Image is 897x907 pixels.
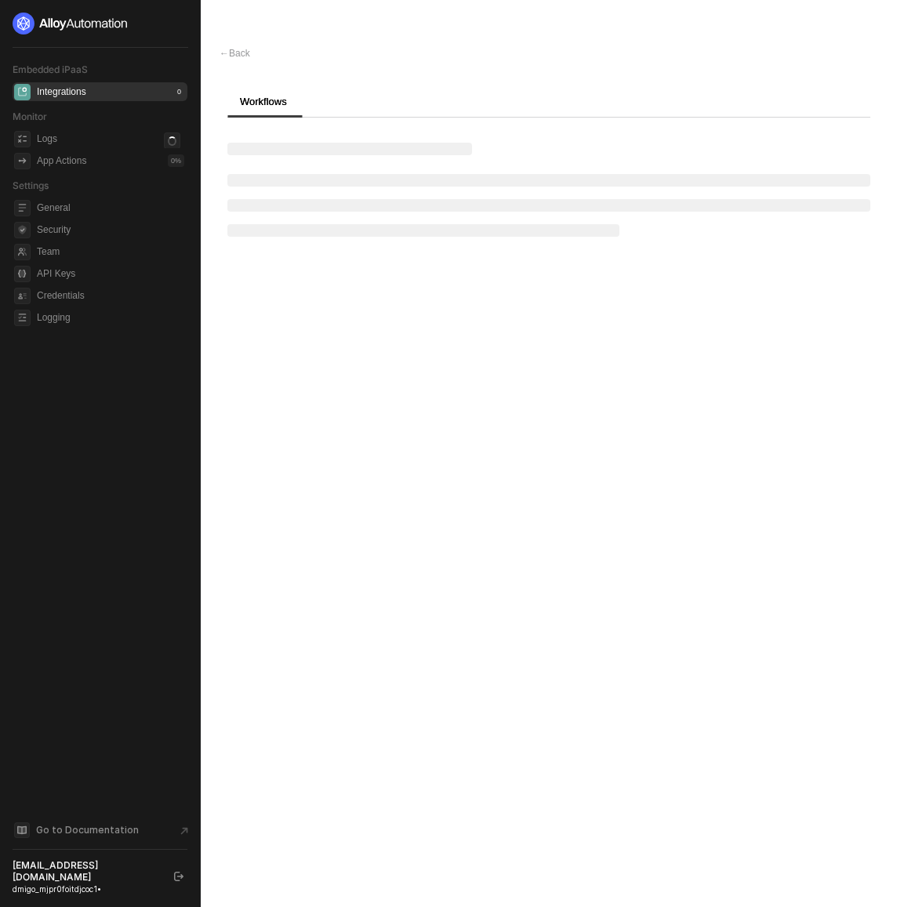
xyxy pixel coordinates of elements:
span: icon-logs [14,131,31,147]
span: icon-app-actions [14,153,31,169]
span: integrations [14,84,31,100]
div: 0 % [168,154,184,167]
span: logging [14,310,31,326]
span: logout [174,872,183,881]
a: logo [13,13,187,34]
div: Back [220,47,250,60]
span: Embedded iPaaS [13,63,88,75]
span: team [14,244,31,260]
div: Logs [37,132,57,146]
span: credentials [14,288,31,304]
div: [EMAIL_ADDRESS][DOMAIN_NAME] [13,859,160,883]
span: Security [37,220,184,239]
span: Workflows [240,96,287,107]
div: Integrations [37,85,86,99]
span: documentation [14,822,30,838]
span: api-key [14,266,31,282]
img: logo [13,13,129,34]
span: Team [37,242,184,261]
span: Go to Documentation [36,823,139,836]
span: Credentials [37,286,184,305]
div: dmigo_mjpr0foitdjcoc1 • [13,883,160,894]
a: Knowledge Base [13,821,188,840]
span: General [37,198,184,217]
span: icon-loader [164,132,180,149]
span: Monitor [13,111,47,122]
span: Logging [37,308,184,327]
span: Settings [13,180,49,191]
div: App Actions [37,154,86,168]
span: security [14,222,31,238]
span: API Keys [37,264,184,283]
span: general [14,200,31,216]
span: document-arrow [176,823,192,839]
div: 0 [174,85,184,98]
span: ← [220,48,229,59]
